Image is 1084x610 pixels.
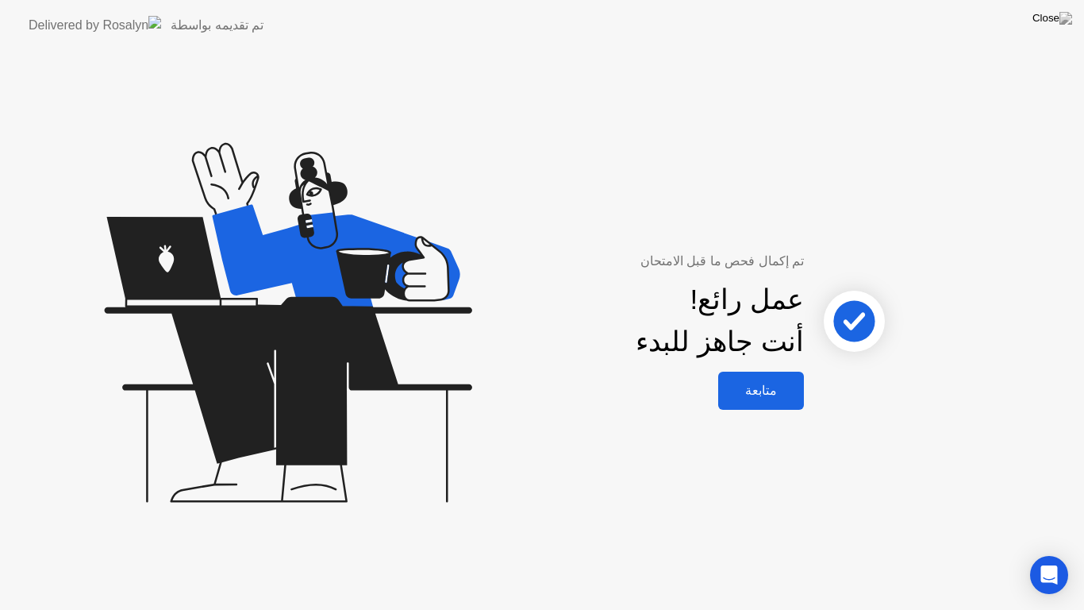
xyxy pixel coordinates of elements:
img: Close [1032,12,1072,25]
div: Open Intercom Messenger [1030,556,1068,594]
div: عمل رائع! أنت جاهز للبدء [636,279,804,363]
button: متابعة [718,372,804,410]
div: تم تقديمه بواسطة [171,16,263,35]
div: متابعة [723,383,799,398]
div: تم إكمال فحص ما قبل الامتحان [476,252,804,271]
img: Delivered by Rosalyn [29,16,161,34]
